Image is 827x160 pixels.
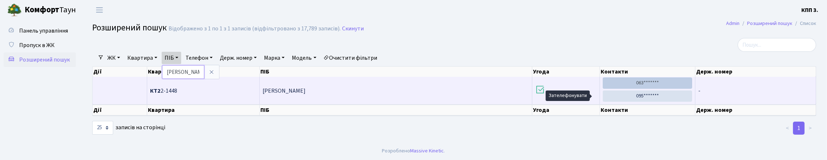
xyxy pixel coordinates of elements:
th: ПІБ [260,67,532,77]
a: Панель управління [4,24,76,38]
th: Держ. номер [695,105,816,115]
b: КТ2 [150,87,161,95]
a: Марка [261,52,287,64]
th: Держ. номер [695,67,816,77]
th: Квартира [147,67,260,77]
a: Очистити фільтри [321,52,380,64]
a: Розширений пошук [4,52,76,67]
a: ЖК [105,52,123,64]
span: - [698,88,813,94]
a: Пропуск в ЖК [4,38,76,52]
li: Список [792,20,816,28]
th: Контакти [600,105,695,115]
span: Розширений пошук [19,56,70,64]
img: logo.png [7,3,22,17]
a: КПП 3. [801,6,818,14]
input: Пошук... [738,38,816,52]
select: записів на сторінці [92,121,113,135]
a: Massive Kinetic [410,147,444,155]
th: ПІБ [260,105,532,115]
div: Розроблено . [382,147,445,155]
a: 1 [793,122,805,135]
a: Квартира [124,52,160,64]
span: Розширений пошук [92,21,167,34]
a: Держ. номер [217,52,260,64]
th: Дії [93,105,147,115]
a: Модель [289,52,319,64]
span: Панель управління [19,27,68,35]
span: 2-1448 [150,88,256,94]
b: Комфорт [25,4,59,16]
span: [PERSON_NAME] [263,87,306,95]
a: Телефон [183,52,216,64]
th: Угода [532,105,600,115]
a: Розширений пошук [747,20,792,27]
span: Таун [25,4,76,16]
div: Зателефонувати [546,90,590,101]
div: Відображено з 1 по 1 з 1 записів (відфільтровано з 17,789 записів). [169,25,341,32]
a: Скинути [342,25,364,32]
span: Пропуск в ЖК [19,41,55,49]
a: Admin [726,20,739,27]
th: Контакти [600,67,695,77]
th: Дії [93,67,147,77]
th: Квартира [147,105,260,115]
a: ПІБ [162,52,181,64]
nav: breadcrumb [715,16,827,31]
label: записів на сторінці [92,121,165,135]
th: Угода [532,67,600,77]
button: Переключити навігацію [90,4,108,16]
